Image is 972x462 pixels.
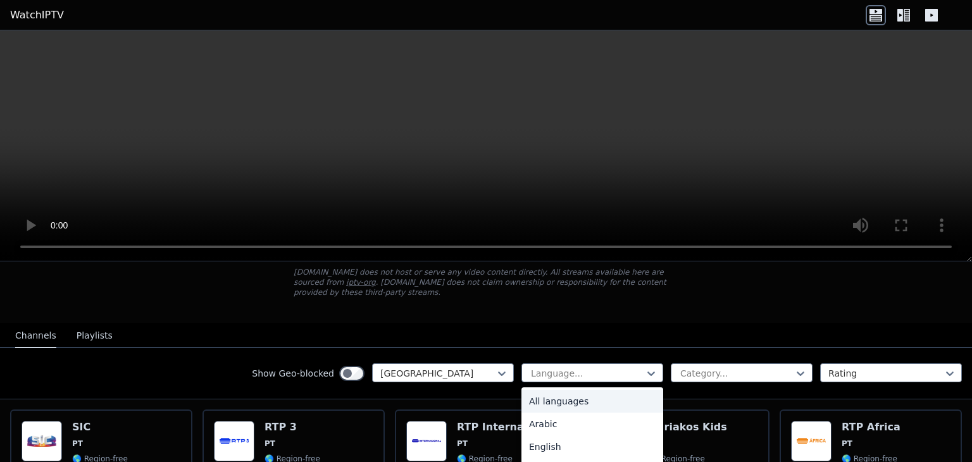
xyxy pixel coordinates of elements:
[72,439,83,449] span: PT
[15,324,56,348] button: Channels
[10,8,64,23] a: WatchIPTV
[457,421,558,434] h6: RTP Internacional
[791,421,832,461] img: RTP Africa
[214,421,254,461] img: RTP 3
[294,267,678,297] p: [DOMAIN_NAME] does not host or serve any video content directly. All streams available here are s...
[406,421,447,461] img: RTP Internacional
[77,324,113,348] button: Playlists
[649,421,749,434] h6: Kuriakos Kids
[521,413,663,435] div: Arabic
[457,439,468,449] span: PT
[252,367,334,380] label: Show Geo-blocked
[842,421,900,434] h6: RTP Africa
[521,435,663,458] div: English
[265,421,320,434] h6: RTP 3
[842,439,852,449] span: PT
[265,439,275,449] span: PT
[521,390,663,413] div: All languages
[22,421,62,461] img: SIC
[346,278,376,287] a: iptv-org
[72,421,128,434] h6: SIC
